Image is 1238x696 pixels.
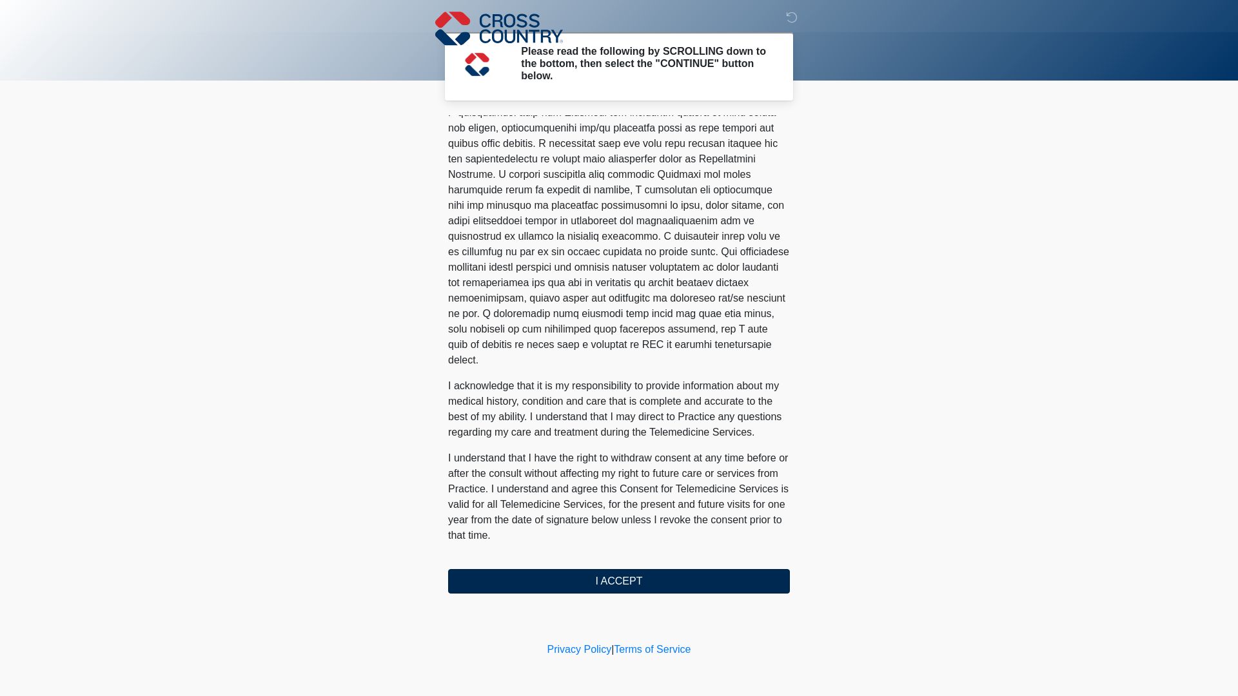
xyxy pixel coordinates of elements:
a: Terms of Service [614,644,691,655]
p: I understand that I have the right to withdraw consent at any time before or after the consult wi... [448,450,790,543]
h2: Please read the following by SCROLLING down to the bottom, then select the "CONTINUE" button below. [521,45,771,82]
a: Privacy Policy [547,644,612,655]
img: Cross Country Logo [435,10,563,47]
button: I ACCEPT [448,569,790,594]
img: Agent Avatar [458,45,496,84]
p: I acknowledge that it is my responsibility to provide information about my medical history, condi... [448,378,790,440]
a: | [611,644,614,655]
